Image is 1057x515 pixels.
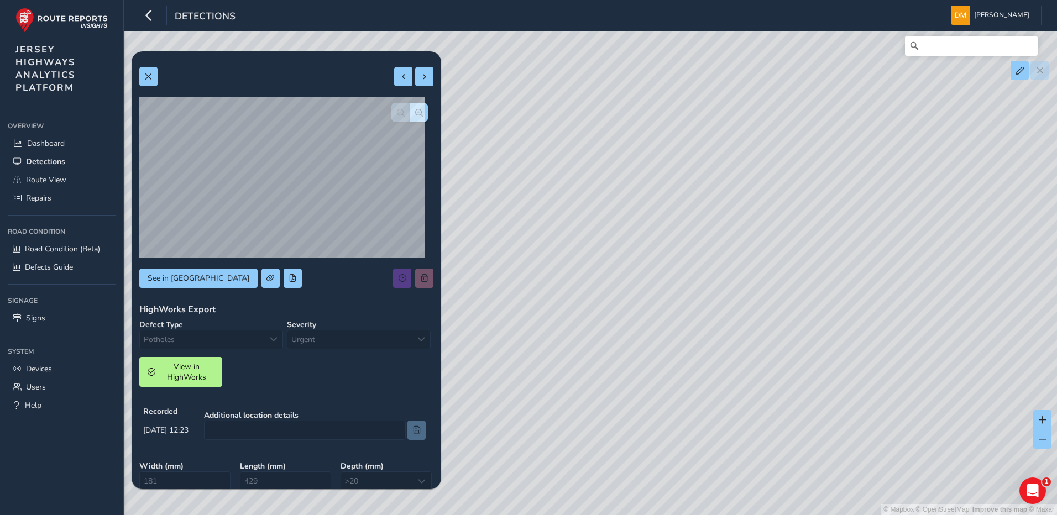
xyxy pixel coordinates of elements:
div: Road Condition [8,223,116,240]
iframe: Intercom live chat [1019,477,1046,504]
span: 1 [1042,477,1051,486]
button: See in Route View [139,269,258,288]
span: Devices [26,364,52,374]
span: Signs [26,313,45,323]
input: Search [905,36,1038,56]
span: View in HighWorks [159,361,214,382]
a: Users [8,378,116,396]
span: Help [25,400,41,411]
div: HighWorks Export [139,303,433,316]
a: Signs [8,309,116,327]
span: Defects Guide [25,262,73,272]
img: diamond-layout [951,6,970,25]
div: Signage [8,292,116,309]
span: See in [GEOGRAPHIC_DATA] [148,273,249,283]
span: Users [26,382,46,392]
img: rr logo [15,8,108,33]
strong: Severity [287,319,316,330]
a: Dashboard [8,134,116,153]
span: Route View [26,175,66,185]
strong: Defect Type [139,319,183,330]
a: Route View [8,171,116,189]
span: Detections [175,9,236,25]
div: System [8,343,116,360]
strong: Recorded [143,406,189,417]
a: Road Condition (Beta) [8,240,116,258]
strong: Length ( mm ) [240,461,333,471]
span: [PERSON_NAME] [974,6,1029,25]
strong: Width ( mm ) [139,461,232,471]
span: JERSEY HIGHWAYS ANALYTICS PLATFORM [15,43,76,94]
a: Detections [8,153,116,171]
div: Overview [8,118,116,134]
span: [DATE] 12:23 [143,425,189,435]
strong: Depth ( mm ) [341,461,433,471]
span: Dashboard [27,138,65,149]
button: View in HighWorks [139,357,222,387]
strong: Additional location details [204,410,426,421]
span: Road Condition (Beta) [25,244,100,254]
a: Help [8,396,116,414]
button: [PERSON_NAME] [951,6,1033,25]
a: Defects Guide [8,258,116,276]
span: Detections [26,156,65,167]
a: Repairs [8,189,116,207]
span: Repairs [26,193,51,203]
a: Devices [8,360,116,378]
